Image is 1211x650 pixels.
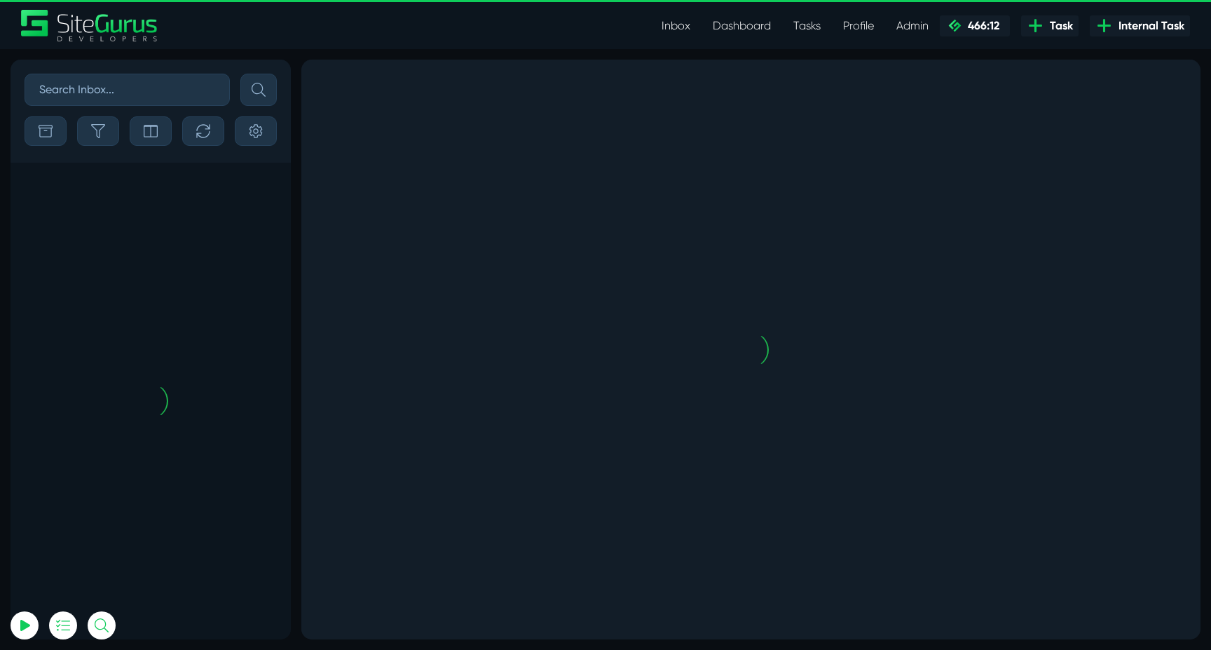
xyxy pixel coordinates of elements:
a: Internal Task [1090,15,1190,36]
a: Inbox [650,12,702,40]
a: Dashboard [702,12,782,40]
a: Tasks [782,12,832,40]
a: Profile [832,12,885,40]
a: Admin [885,12,940,40]
img: Sitegurus Logo [21,10,158,41]
a: Task [1021,15,1079,36]
span: Internal Task [1113,18,1184,34]
a: SiteGurus [21,10,158,41]
span: 466:12 [962,19,999,32]
input: Search Inbox... [25,74,230,106]
span: Task [1044,18,1073,34]
a: 466:12 [940,15,1010,36]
